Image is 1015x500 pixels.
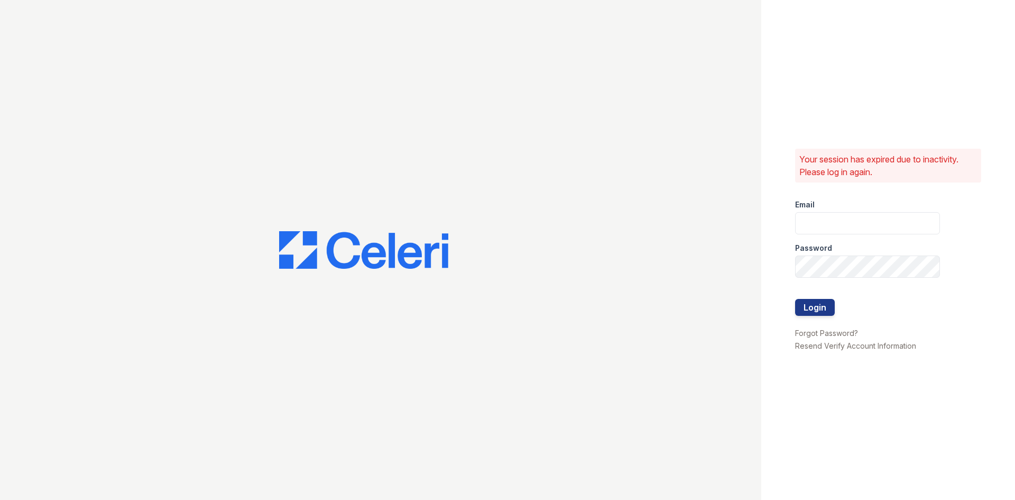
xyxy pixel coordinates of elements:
[795,341,916,350] a: Resend Verify Account Information
[279,231,448,269] img: CE_Logo_Blue-a8612792a0a2168367f1c8372b55b34899dd931a85d93a1a3d3e32e68fde9ad4.png
[795,329,858,338] a: Forgot Password?
[795,199,815,210] label: Email
[795,243,832,253] label: Password
[799,153,977,178] p: Your session has expired due to inactivity. Please log in again.
[795,299,835,316] button: Login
